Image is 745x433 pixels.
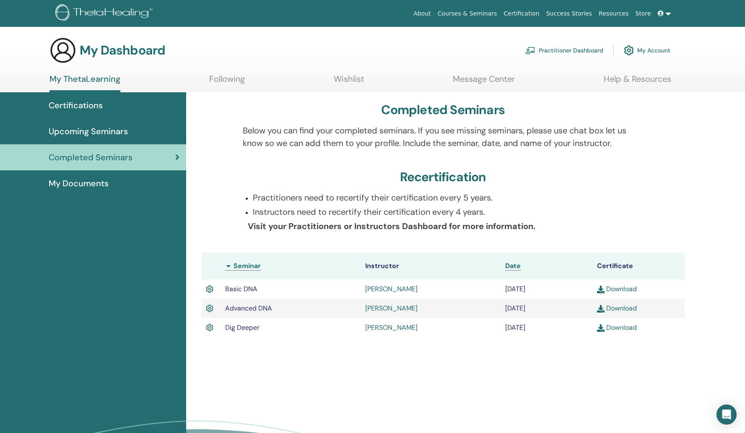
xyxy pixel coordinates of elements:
[505,261,521,271] a: Date
[500,6,543,21] a: Certification
[55,4,156,23] img: logo.png
[225,323,260,332] span: Dig Deeper
[434,6,501,21] a: Courses & Seminars
[597,323,637,332] a: Download
[597,305,605,313] img: download.svg
[597,284,637,293] a: Download
[597,324,605,332] img: download.svg
[365,284,418,293] a: [PERSON_NAME]
[243,124,643,149] p: Below you can find your completed seminars. If you see missing seminars, please use chat box let ...
[501,279,593,299] td: [DATE]
[209,74,245,90] a: Following
[253,191,643,204] p: Practitioners need to recertify their certification every 5 years.
[225,304,272,313] span: Advanced DNA
[381,102,505,117] h3: Completed Seminars
[334,74,364,90] a: Wishlist
[593,253,685,279] th: Certificate
[365,304,418,313] a: [PERSON_NAME]
[525,47,535,54] img: chalkboard-teacher.svg
[49,125,128,138] span: Upcoming Seminars
[604,74,671,90] a: Help & Resources
[361,253,501,279] th: Instructor
[80,43,165,58] h3: My Dashboard
[624,43,634,57] img: cog.svg
[49,177,109,190] span: My Documents
[501,318,593,337] td: [DATE]
[410,6,434,21] a: About
[49,74,120,92] a: My ThetaLearning
[453,74,515,90] a: Message Center
[365,323,418,332] a: [PERSON_NAME]
[49,37,76,64] img: generic-user-icon.jpg
[248,221,535,232] b: Visit your Practitioners or Instructors Dashboard for more information.
[624,41,670,60] a: My Account
[525,41,603,60] a: Practitioner Dashboard
[206,284,213,295] img: Active Certificate
[253,206,643,218] p: Instructors need to recertify their certification every 4 years.
[206,303,213,314] img: Active Certificate
[400,170,486,185] h3: Recertification
[206,322,213,333] img: Active Certificate
[225,284,257,293] span: Basic DNA
[597,304,637,313] a: Download
[595,6,632,21] a: Resources
[501,299,593,318] td: [DATE]
[49,151,132,164] span: Completed Seminars
[543,6,595,21] a: Success Stories
[597,286,605,293] img: download.svg
[632,6,654,21] a: Store
[716,404,737,425] div: Open Intercom Messenger
[49,99,103,112] span: Certifications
